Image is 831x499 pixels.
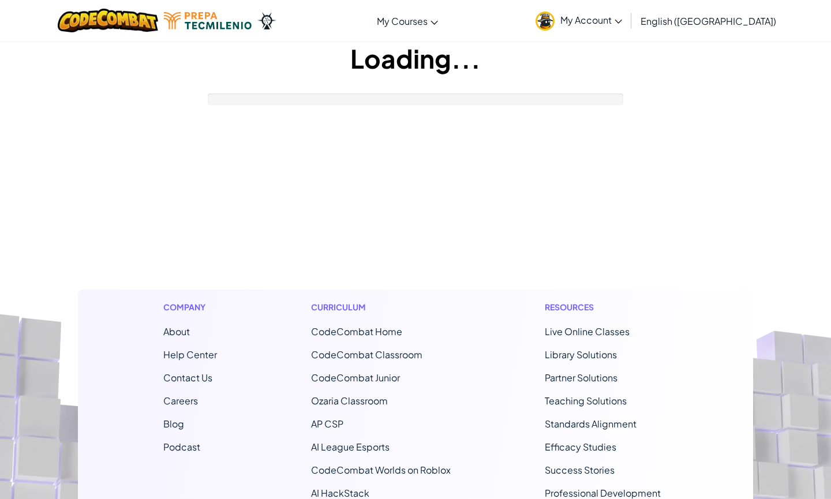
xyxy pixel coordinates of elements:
a: CodeCombat Classroom [311,348,422,361]
a: CodeCombat Worlds on Roblox [311,464,451,476]
a: Efficacy Studies [545,441,616,453]
h1: Company [163,301,217,313]
img: Tecmilenio logo [164,12,252,29]
a: Help Center [163,348,217,361]
a: Professional Development [545,487,661,499]
img: Ozaria [257,12,276,29]
a: CodeCombat Junior [311,372,400,384]
a: Podcast [163,441,200,453]
span: English ([GEOGRAPHIC_DATA]) [641,15,776,27]
a: Partner Solutions [545,372,617,384]
a: Standards Alignment [545,418,637,430]
h1: Curriculum [311,301,451,313]
a: About [163,325,190,337]
a: Blog [163,418,184,430]
a: English ([GEOGRAPHIC_DATA]) [635,5,782,36]
a: Teaching Solutions [545,395,627,407]
a: Success Stories [545,464,615,476]
a: Live Online Classes [545,325,630,337]
span: My Account [560,14,622,26]
span: My Courses [377,15,428,27]
span: CodeCombat Home [311,325,402,337]
a: AI League Esports [311,441,390,453]
a: Library Solutions [545,348,617,361]
a: My Courses [371,5,444,36]
a: Careers [163,395,198,407]
img: avatar [536,12,555,31]
img: CodeCombat logo [58,9,159,32]
span: Contact Us [163,372,212,384]
a: Ozaria Classroom [311,395,388,407]
a: AI HackStack [311,487,369,499]
h1: Resources [545,301,668,313]
a: My Account [530,2,628,39]
a: AP CSP [311,418,343,430]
